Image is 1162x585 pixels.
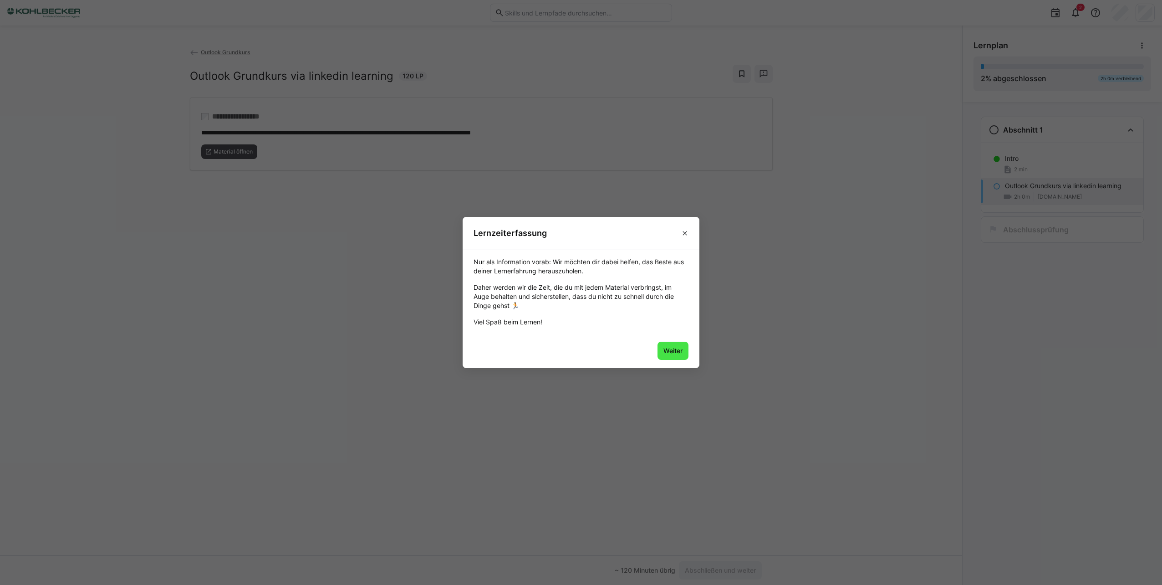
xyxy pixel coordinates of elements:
div: Nur als Information vorab: Wir möchten dir dabei helfen, das Beste aus deiner Lernerfahrung herau... [474,257,688,276]
button: Weiter [657,342,688,360]
div: Viel Spaß beim Lernen! [474,318,688,327]
h3: Lernzeiterfassung [474,228,547,238]
span: Weiter [662,346,684,355]
div: Daher werden wir die Zeit, die du mit jedem Material verbringst, im Auge behalten und sicherstell... [474,283,688,310]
